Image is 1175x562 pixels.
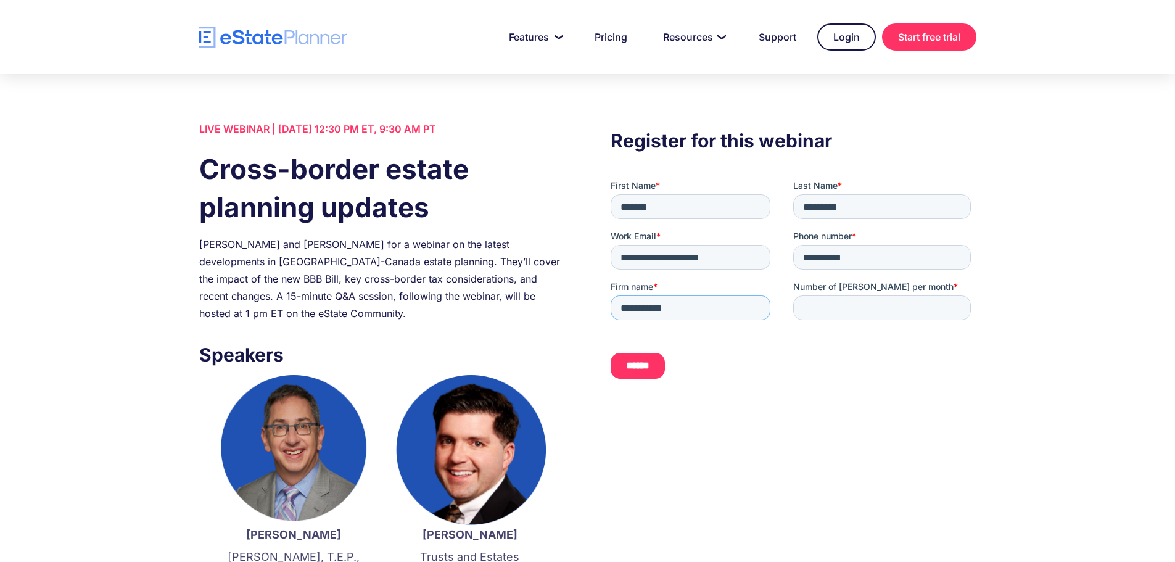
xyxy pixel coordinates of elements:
h3: Speakers [199,341,564,369]
strong: [PERSON_NAME] [423,528,517,541]
iframe: Form 0 [611,180,976,389]
a: Features [494,25,574,49]
h1: Cross-border estate planning updates [199,150,564,226]
a: Support [744,25,811,49]
h3: Register for this webinar [611,126,976,155]
a: Pricing [580,25,642,49]
a: Resources [648,25,738,49]
div: LIVE WEBINAR | [DATE] 12:30 PM ET, 9:30 AM PT [199,120,564,138]
a: Login [817,23,876,51]
a: Start free trial [882,23,976,51]
div: [PERSON_NAME] and [PERSON_NAME] for a webinar on the latest developments in [GEOGRAPHIC_DATA]-Can... [199,236,564,322]
strong: [PERSON_NAME] [246,528,341,541]
a: home [199,27,347,48]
